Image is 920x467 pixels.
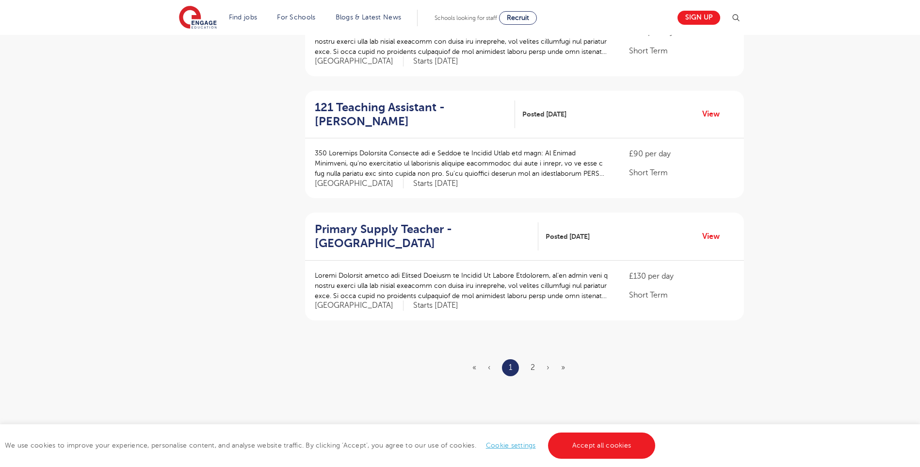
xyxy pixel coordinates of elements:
[315,270,610,301] p: Loremi Dolorsit ametco adi Elitsed Doeiusm te Incidid Ut Labore Etdolorem, al’en admin veni q nos...
[315,100,515,129] a: 121 Teaching Assistant - [PERSON_NAME]
[486,442,536,449] a: Cookie settings
[413,300,458,311] p: Starts [DATE]
[629,289,734,301] p: Short Term
[435,15,497,21] span: Schools looking for staff
[531,363,535,372] a: 2
[561,363,565,372] a: Last
[336,14,402,21] a: Blogs & Latest News
[507,14,529,21] span: Recruit
[629,270,734,282] p: £130 per day
[472,363,476,372] span: «
[315,222,531,250] h2: Primary Supply Teacher - [GEOGRAPHIC_DATA]
[546,232,590,242] span: Posted [DATE]
[413,179,458,189] p: Starts [DATE]
[702,108,727,120] a: View
[5,442,658,449] span: We use cookies to improve your experience, personalise content, and analyse website traffic. By c...
[315,148,610,179] p: 350 Loremips Dolorsita Consecte adi e Seddoe te Incidid Utlab etd magn: Al Enimad Minimveni, qu’n...
[629,167,734,179] p: Short Term
[629,45,734,57] p: Short Term
[678,11,720,25] a: Sign up
[315,179,404,189] span: [GEOGRAPHIC_DATA]
[499,11,537,25] a: Recruit
[315,300,404,311] span: [GEOGRAPHIC_DATA]
[488,363,490,372] span: ‹
[229,14,258,21] a: Find jobs
[315,26,610,57] p: Loremi Dolorsit ametco adi Elitsed Doeiusm te Incidid Ut Labore Etdolorem, al’en admin veni q nos...
[522,109,566,119] span: Posted [DATE]
[413,56,458,67] p: Starts [DATE]
[547,363,549,372] a: Next
[629,148,734,160] p: £90 per day
[509,361,512,374] a: 1
[548,433,656,459] a: Accept all cookies
[702,230,727,243] a: View
[315,56,404,67] span: [GEOGRAPHIC_DATA]
[179,6,217,30] img: Engage Education
[277,14,315,21] a: For Schools
[315,222,538,250] a: Primary Supply Teacher - [GEOGRAPHIC_DATA]
[315,100,507,129] h2: 121 Teaching Assistant - [PERSON_NAME]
